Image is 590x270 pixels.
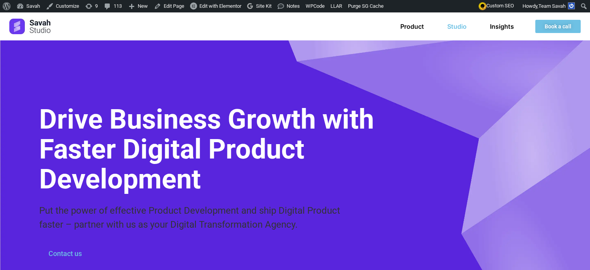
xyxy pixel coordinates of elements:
[39,105,388,194] h1: Drive Business Growth with Faster Digital Product Development
[545,24,571,29] span: Book a call
[39,246,91,261] a: Contact us
[538,3,566,9] span: Team Savah
[447,23,467,30] a: Studio
[48,250,82,257] span: Contact us
[199,3,241,9] span: Edit with Elementor
[256,3,272,9] span: Site Kit
[39,204,351,232] p: Put the power of effective Product Development and ship Digital Product faster – partner with us ...
[400,23,424,30] a: Product
[535,20,581,33] a: Book a call
[400,23,514,30] nav: Menu
[490,23,514,30] a: Insights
